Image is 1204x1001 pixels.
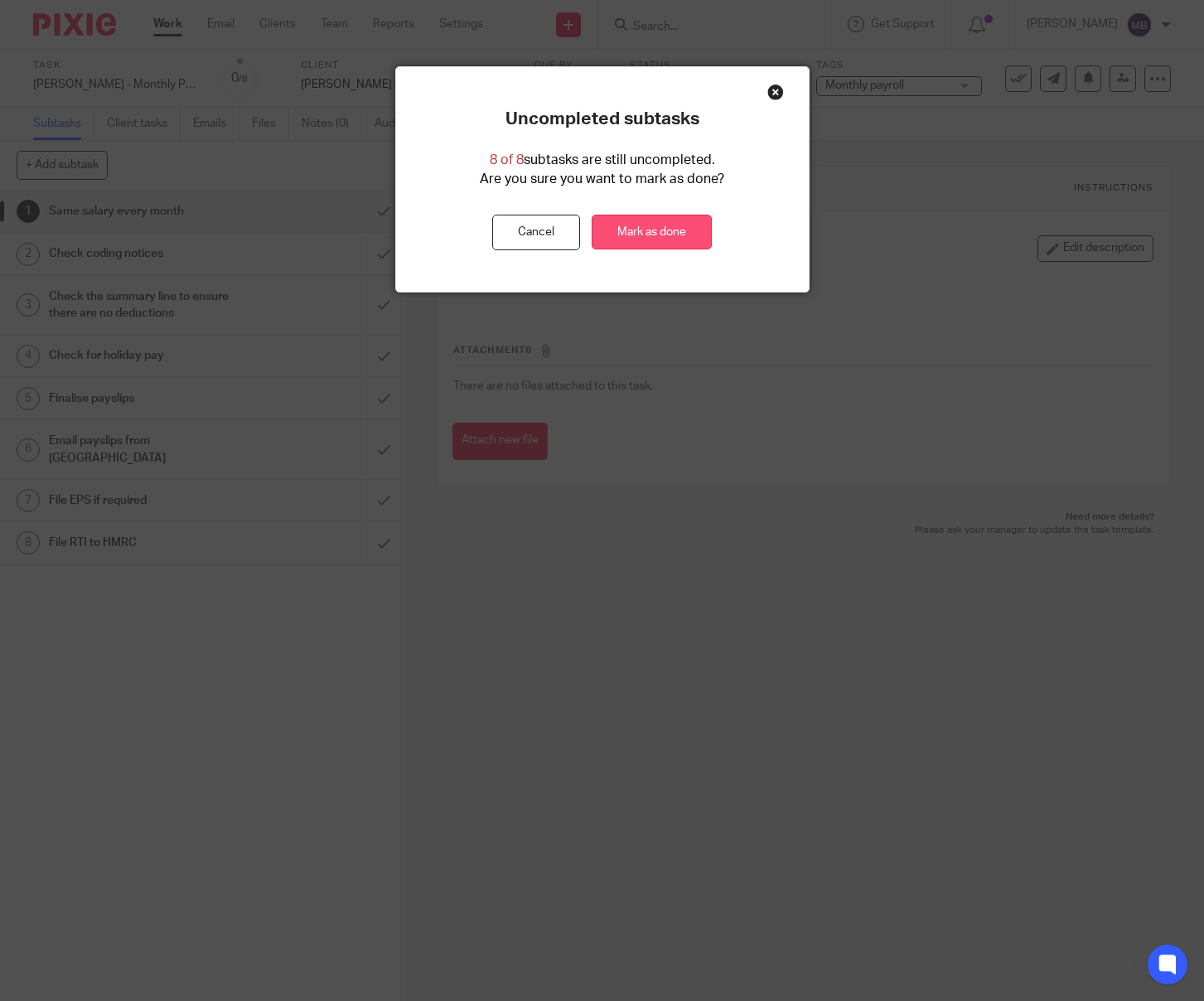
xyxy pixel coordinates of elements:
[592,215,712,250] a: Mark as done
[480,170,724,189] p: Are you sure you want to mark as done?
[492,215,580,250] button: Cancel
[490,153,524,167] span: 8 of 8
[505,109,699,130] p: Uncompleted subtasks
[767,84,784,100] div: Close this dialog window
[490,151,715,170] p: subtasks are still uncompleted.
